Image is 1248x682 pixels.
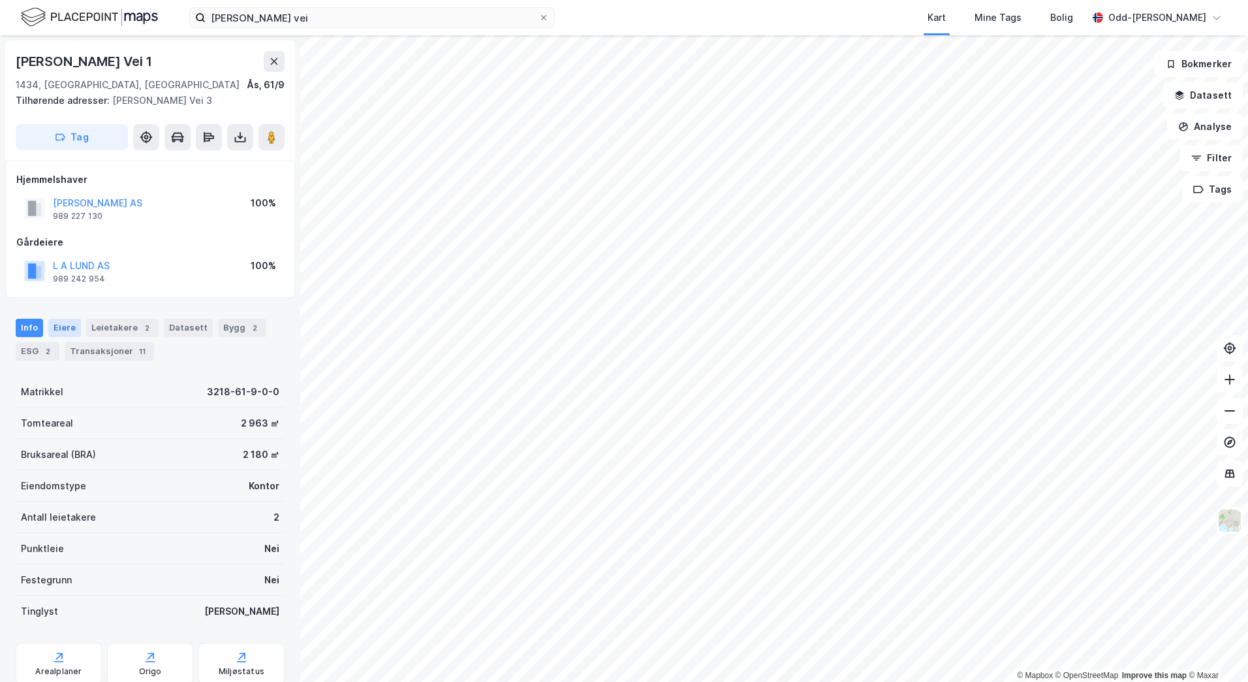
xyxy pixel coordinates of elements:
div: Hjemmelshaver [16,172,284,187]
a: Improve this map [1122,671,1187,680]
div: Leietakere [86,319,159,337]
div: 2 [140,321,153,334]
div: 3218-61-9-0-0 [207,384,279,400]
div: ESG [16,342,59,361]
button: Datasett [1163,82,1243,108]
div: Gårdeiere [16,235,284,250]
div: Kart [928,10,946,25]
div: Miljøstatus [219,666,264,677]
input: Søk på adresse, matrikkel, gårdeiere, leietakere eller personer [206,8,538,27]
div: Info [16,319,43,337]
div: Ås, 61/9 [247,77,285,93]
button: Filter [1180,145,1243,171]
div: 2 963 ㎡ [241,415,279,431]
div: 100% [251,195,276,211]
div: 989 242 954 [53,274,105,284]
div: Kontrollprogram for chat [1183,619,1248,682]
div: 11 [136,345,149,358]
div: Nei [264,541,279,557]
a: OpenStreetMap [1055,671,1119,680]
div: 2 [273,510,279,525]
div: [PERSON_NAME] Vei 3 [16,93,274,108]
div: 2 [41,345,54,358]
img: Z [1217,508,1242,533]
button: Bokmerker [1155,51,1243,77]
div: Tomteareal [21,415,73,431]
div: Odd-[PERSON_NAME] [1108,10,1206,25]
div: Punktleie [21,541,64,557]
div: Antall leietakere [21,510,96,525]
div: Datasett [164,319,213,337]
div: Matrikkel [21,384,63,400]
div: Arealplaner [35,666,82,677]
div: Bolig [1050,10,1073,25]
div: 2 180 ㎡ [243,447,279,463]
div: [PERSON_NAME] [204,604,279,619]
div: Festegrunn [21,572,72,588]
div: Eiere [48,319,81,337]
div: Bygg [218,319,266,337]
div: Transaksjoner [65,342,154,361]
div: 1434, [GEOGRAPHIC_DATA], [GEOGRAPHIC_DATA] [16,77,240,93]
img: logo.f888ab2527a4732fd821a326f86c7f29.svg [21,6,158,29]
span: Tilhørende adresser: [16,95,112,106]
div: [PERSON_NAME] Vei 1 [16,51,155,72]
div: Eiendomstype [21,478,86,494]
div: Bruksareal (BRA) [21,447,96,463]
div: 989 227 130 [53,211,102,221]
iframe: Chat Widget [1183,619,1248,682]
div: 100% [251,258,276,274]
div: Kontor [249,478,279,494]
button: Analyse [1167,114,1243,140]
button: Tags [1182,176,1243,203]
div: Nei [264,572,279,588]
div: Mine Tags [975,10,1022,25]
div: Origo [139,666,162,677]
a: Mapbox [1017,671,1053,680]
div: Tinglyst [21,604,58,619]
button: Tag [16,124,128,150]
div: 2 [248,321,261,334]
